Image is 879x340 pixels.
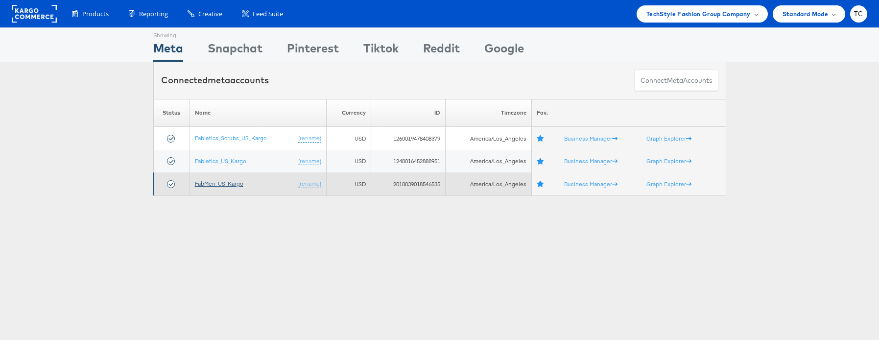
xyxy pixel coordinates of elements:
[564,135,618,142] a: Business Manager
[564,157,618,165] a: Business Manager
[195,134,267,142] a: Fabletics_Scrubs_US_Kargo
[298,134,321,143] a: (rename)
[153,28,183,40] div: Showing
[326,99,371,127] th: Currency
[484,40,524,62] div: Google
[208,40,262,62] div: Snapchat
[153,99,190,127] th: Status
[854,11,863,17] span: TC
[82,9,109,19] span: Products
[326,127,371,150] td: USD
[371,127,445,150] td: 1260019478408379
[423,40,460,62] div: Reddit
[287,40,339,62] div: Pinterest
[208,74,230,86] span: meta
[445,127,532,150] td: America/Los_Angeles
[298,157,321,166] a: (rename)
[139,9,168,19] span: Reporting
[363,40,399,62] div: Tiktok
[667,76,683,85] span: meta
[646,9,751,19] span: TechStyle Fashion Group Company
[783,9,828,19] span: Standard Mode
[646,157,691,165] a: Graph Explorer
[190,99,326,127] th: Name
[371,150,445,173] td: 1248016452888951
[646,135,691,142] a: Graph Explorer
[445,150,532,173] td: America/Los_Angeles
[161,74,269,87] div: Connected accounts
[646,180,691,188] a: Graph Explorer
[326,150,371,173] td: USD
[564,180,618,188] a: Business Manager
[195,180,243,187] a: FabMen_US_Kargo
[445,99,532,127] th: Timezone
[445,172,532,195] td: America/Los_Angeles
[326,172,371,195] td: USD
[195,157,246,165] a: Fabletics_US_Kargo
[298,180,321,188] a: (rename)
[634,70,718,92] button: ConnectmetaAccounts
[253,9,283,19] span: Feed Suite
[153,40,183,62] div: Meta
[198,9,222,19] span: Creative
[371,99,445,127] th: ID
[371,172,445,195] td: 2018839018546535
